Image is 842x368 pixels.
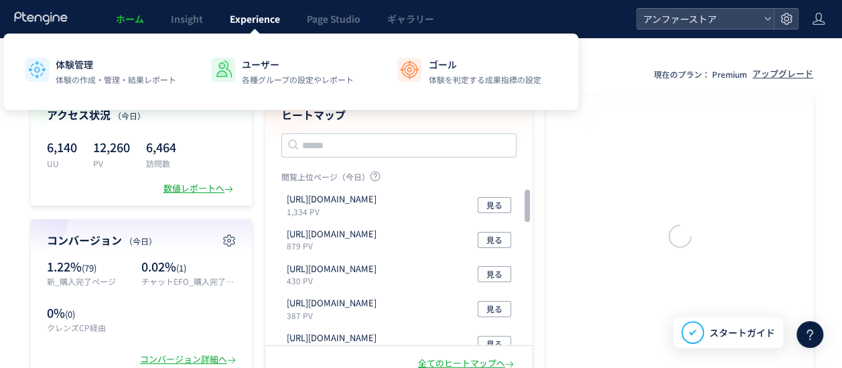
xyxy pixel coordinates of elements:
p: チャットEFO_購入完了ページ [141,275,236,287]
span: 見る [486,336,502,352]
span: ギャラリー [387,12,434,25]
p: 訪問数 [146,158,176,169]
button: 見る [478,301,511,317]
p: https://www.angfa-store.jp/mypage/ [287,332,376,345]
p: ユーザー [242,58,354,71]
p: PV [93,158,130,169]
p: 体験管理 [56,58,176,71]
button: 見る [478,197,511,213]
h4: アクセス状況 [47,107,236,123]
span: アンファーストア [639,9,758,29]
span: (79) [82,261,96,274]
p: https://auth.angfa-store.jp/login [287,193,376,206]
span: (0) [65,308,75,320]
h4: ヒートマップ [281,107,516,123]
button: 見る [478,232,511,248]
button: 見る [478,266,511,282]
p: 体験を判定する成果指標の設定 [428,74,541,86]
p: https://www.angfa-store.jp/mypage/period_purchases [287,297,376,310]
p: 現在のプラン： Premium [654,68,747,80]
p: 0.02% [141,258,236,275]
span: 見る [486,232,502,248]
span: 見る [486,301,502,317]
p: クレンズCP経由 [47,322,135,333]
p: 新_購入完了ページ [47,275,135,287]
p: ゴール [428,58,541,71]
div: 数値レポートへ [163,182,236,195]
span: (1) [176,261,186,274]
p: 6,464 [146,136,176,158]
p: 12,260 [93,136,130,158]
span: （今日） [125,235,157,247]
p: 各種グループの設定やレポート [242,74,354,86]
p: 259 PV [287,345,382,356]
button: 見る [478,336,511,352]
h4: コンバージョン [47,233,236,248]
p: 430 PV [287,275,382,286]
p: 1.22% [47,258,135,275]
p: https://www.angfa-store.jp/ [287,228,376,241]
p: 6,140 [47,136,77,158]
span: ホーム [116,12,144,25]
p: UU [47,158,77,169]
span: Insight [171,12,203,25]
p: 閲覧上位ページ（今日） [281,171,516,188]
span: Page Studio [307,12,360,25]
p: 387 PV [287,310,382,321]
p: 1,334 PV [287,206,382,217]
div: アップグレード [752,68,813,80]
p: https://www.angfa-store.jp/cart [287,263,376,275]
span: 見る [486,266,502,282]
span: （今日） [113,110,145,121]
span: 見る [486,197,502,213]
p: 体験の作成・管理・結果レポート [56,74,176,86]
span: Experience [230,12,280,25]
p: 0% [47,304,135,322]
p: 879 PV [287,240,382,251]
span: スタートガイド [709,326,775,340]
div: コンバージョン詳細へ [140,353,238,366]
